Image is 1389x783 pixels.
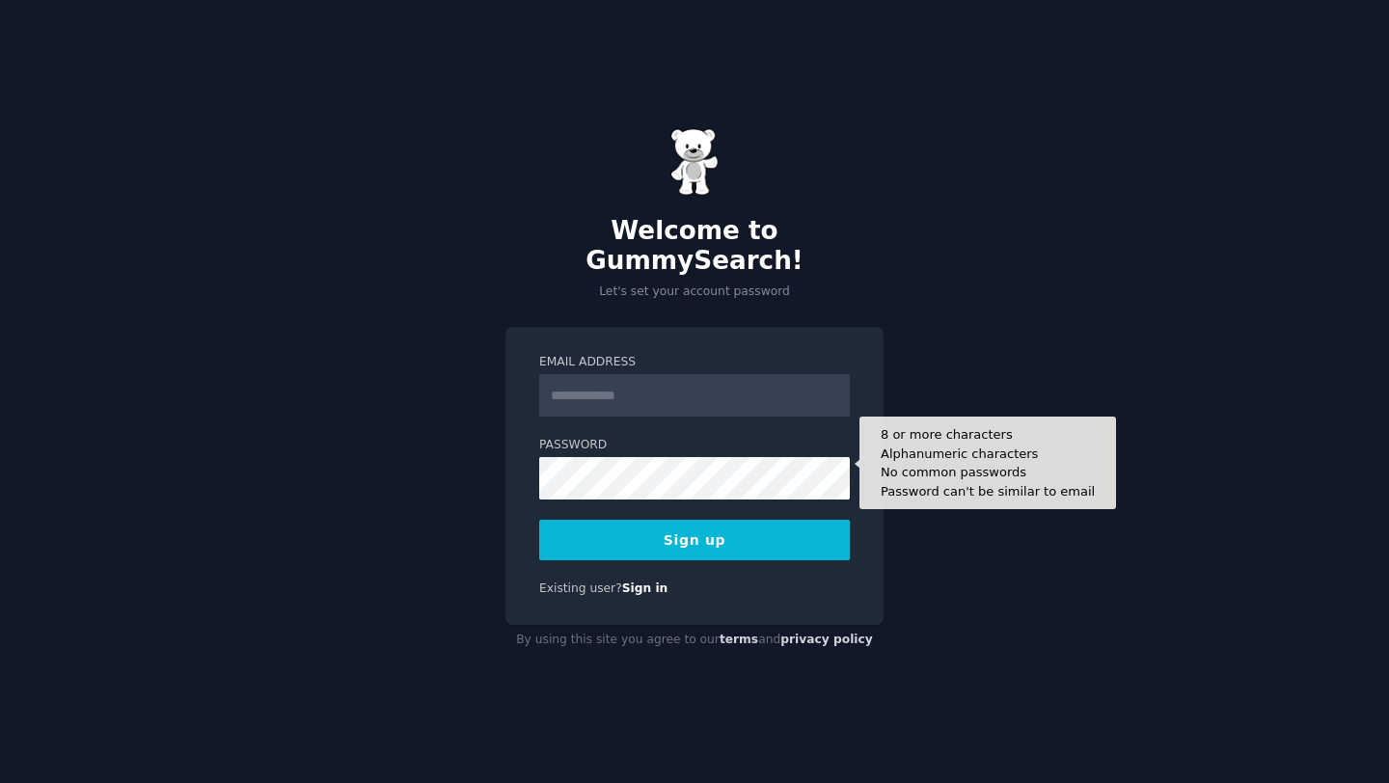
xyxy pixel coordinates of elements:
button: Sign up [539,520,850,560]
div: By using this site you agree to our and [505,625,884,656]
label: Email Address [539,354,850,371]
a: privacy policy [780,633,873,646]
span: Existing user? [539,581,622,595]
a: Sign in [622,581,668,595]
p: Let's set your account password [505,283,884,301]
img: Gummy Bear [670,128,719,196]
label: Password [539,437,850,454]
a: terms [720,633,758,646]
h2: Welcome to GummySearch! [505,216,884,277]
